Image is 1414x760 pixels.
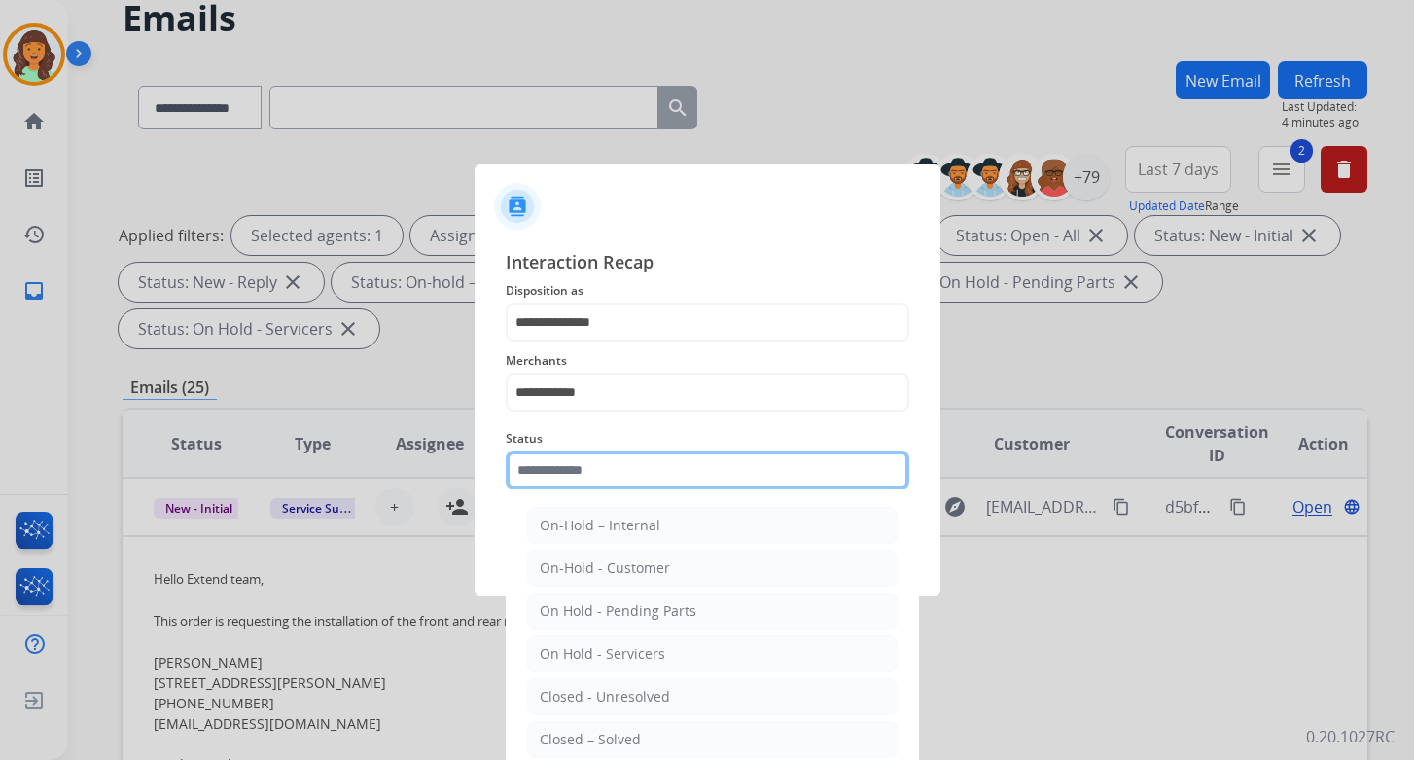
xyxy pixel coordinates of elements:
[540,559,670,578] div: On-Hold - Customer
[494,183,541,230] img: contactIcon
[540,601,696,621] div: On Hold - Pending Parts
[540,687,670,706] div: Closed - Unresolved
[540,516,660,535] div: On-Hold – Internal
[506,248,909,279] span: Interaction Recap
[506,279,909,303] span: Disposition as
[506,427,909,451] span: Status
[540,730,641,749] div: Closed – Solved
[506,349,909,373] span: Merchants
[1306,725,1395,748] p: 0.20.1027RC
[540,644,665,664] div: On Hold - Servicers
